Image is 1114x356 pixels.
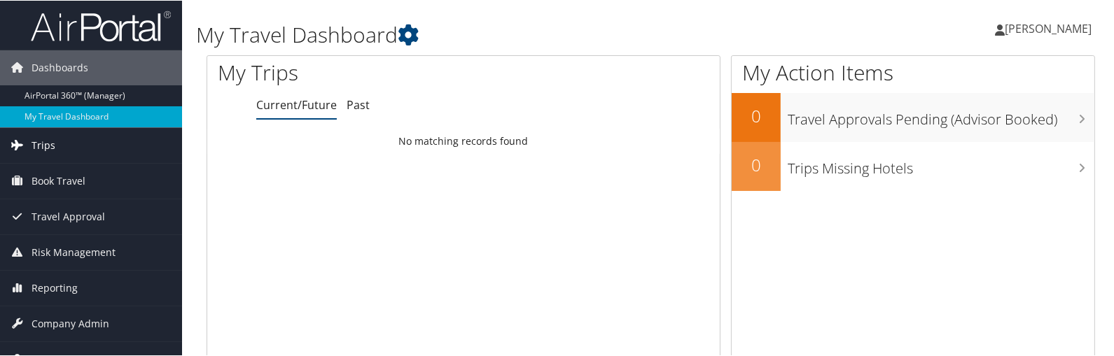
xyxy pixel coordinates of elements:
span: Trips [32,127,55,162]
td: No matching records found [207,128,720,153]
span: Travel Approval [32,199,105,234]
h2: 0 [732,104,781,127]
a: Current/Future [256,97,337,112]
h1: My Trips [218,57,496,87]
h1: My Action Items [732,57,1094,87]
h1: My Travel Dashboard [196,20,802,49]
h2: 0 [732,152,781,176]
span: Reporting [32,270,78,305]
span: [PERSON_NAME] [1005,20,1092,36]
h3: Travel Approvals Pending (Advisor Booked) [788,102,1094,129]
span: Dashboards [32,50,88,85]
span: Book Travel [32,163,85,198]
a: 0Travel Approvals Pending (Advisor Booked) [732,92,1094,141]
h3: Trips Missing Hotels [788,151,1094,178]
span: Risk Management [32,234,116,269]
a: Past [347,97,370,112]
a: [PERSON_NAME] [995,7,1106,49]
span: Company Admin [32,306,109,341]
a: 0Trips Missing Hotels [732,141,1094,190]
img: airportal-logo.png [31,9,171,42]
